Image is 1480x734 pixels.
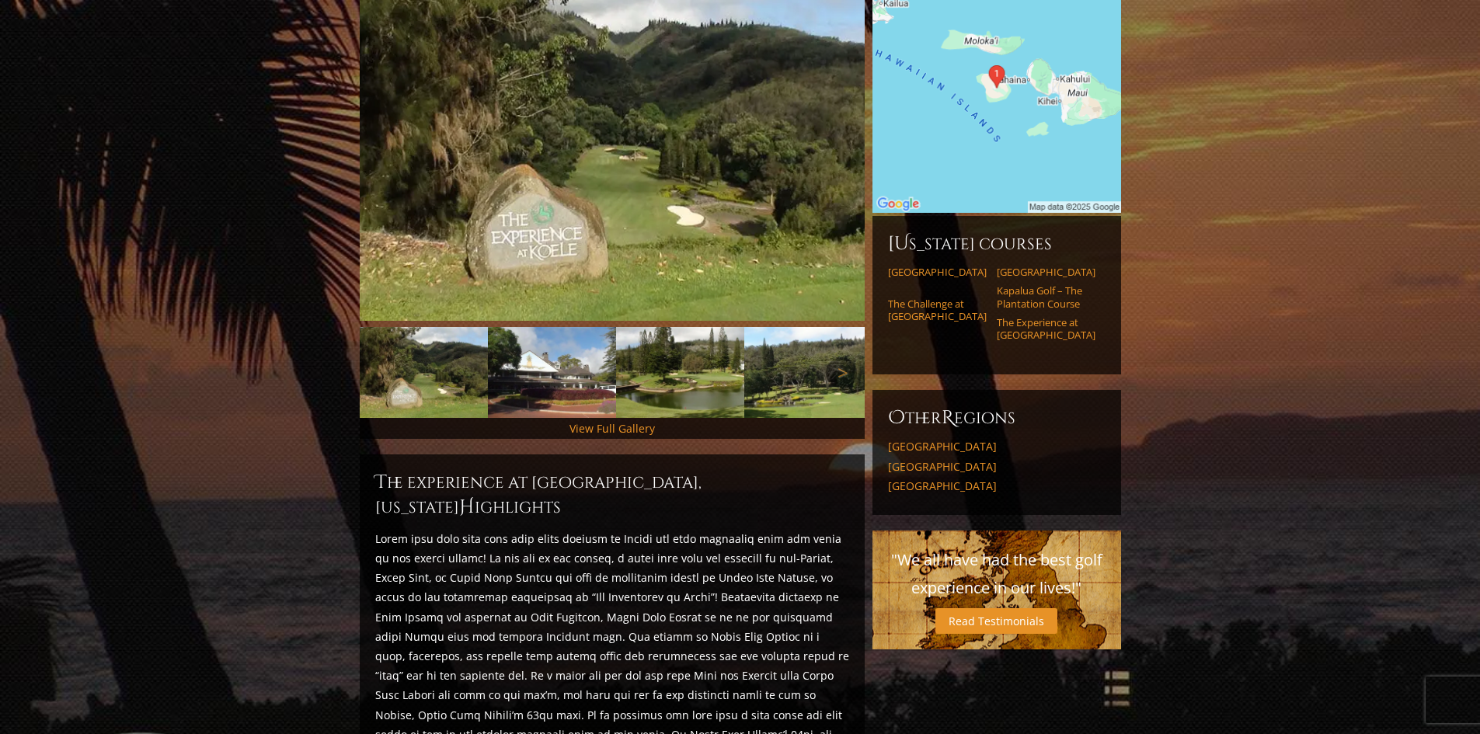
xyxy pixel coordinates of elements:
[888,405,1106,430] h6: ther egions
[888,297,987,323] a: The Challenge at [GEOGRAPHIC_DATA]
[888,440,1106,454] a: [GEOGRAPHIC_DATA]
[375,470,849,520] h2: The Experience at [GEOGRAPHIC_DATA], [US_STATE] ighlights
[935,608,1057,634] a: Read Testimonials
[888,479,1106,493] a: [GEOGRAPHIC_DATA]
[997,316,1095,342] a: The Experience at [GEOGRAPHIC_DATA]
[826,357,857,388] a: Next
[888,231,1106,256] h6: [US_STATE] Courses
[888,460,1106,474] a: [GEOGRAPHIC_DATA]
[888,546,1106,602] p: "We all have had the best golf experience in our lives!"
[997,284,1095,310] a: Kapalua Golf – The Plantation Course
[942,405,954,430] span: R
[459,495,475,520] span: H
[888,266,987,278] a: [GEOGRAPHIC_DATA]
[997,266,1095,278] a: [GEOGRAPHIC_DATA]
[888,405,905,430] span: O
[569,421,655,436] a: View Full Gallery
